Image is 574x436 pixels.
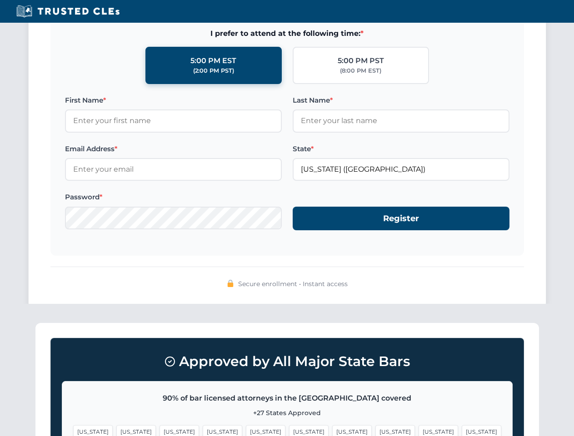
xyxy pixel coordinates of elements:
[238,279,348,289] span: Secure enrollment • Instant access
[227,280,234,287] img: 🔒
[293,207,509,231] button: Register
[65,192,282,203] label: Password
[73,392,501,404] p: 90% of bar licensed attorneys in the [GEOGRAPHIC_DATA] covered
[65,144,282,154] label: Email Address
[73,408,501,418] p: +27 States Approved
[65,158,282,181] input: Enter your email
[293,158,509,181] input: Arizona (AZ)
[338,55,384,67] div: 5:00 PM PST
[62,349,513,374] h3: Approved by All Major State Bars
[293,144,509,154] label: State
[14,5,122,18] img: Trusted CLEs
[65,109,282,132] input: Enter your first name
[293,95,509,106] label: Last Name
[190,55,236,67] div: 5:00 PM EST
[340,66,381,75] div: (8:00 PM EST)
[293,109,509,132] input: Enter your last name
[65,28,509,40] span: I prefer to attend at the following time:
[193,66,234,75] div: (2:00 PM PST)
[65,95,282,106] label: First Name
